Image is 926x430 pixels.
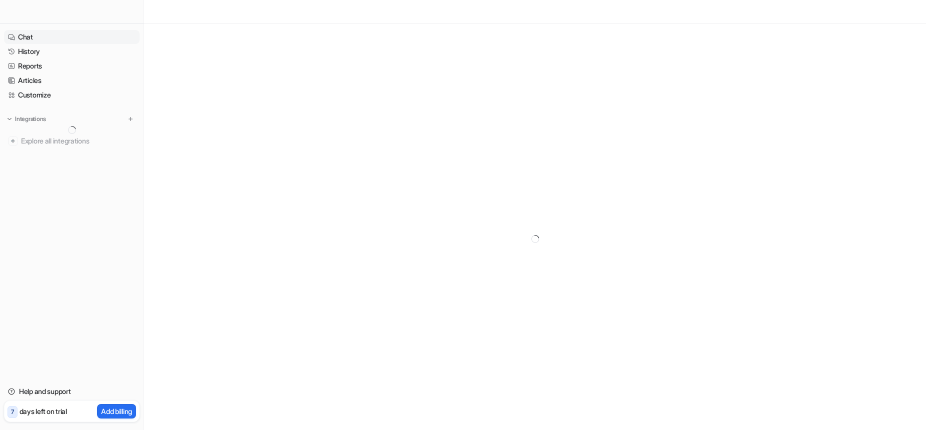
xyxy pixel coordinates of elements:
button: Add billing [97,404,136,418]
p: 7 [11,407,14,416]
a: Reports [4,59,140,73]
img: menu_add.svg [127,115,134,122]
p: Add billing [101,406,132,416]
a: Chat [4,30,140,44]
img: explore all integrations [8,136,18,146]
a: History [4,44,140,58]
a: Explore all integrations [4,134,140,148]
a: Help and support [4,384,140,398]
a: Articles [4,73,140,87]
span: Explore all integrations [21,133,136,149]
p: days left on trial [20,406,67,416]
a: Customize [4,88,140,102]
button: Integrations [4,114,49,124]
p: Integrations [15,115,46,123]
img: expand menu [6,115,13,122]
